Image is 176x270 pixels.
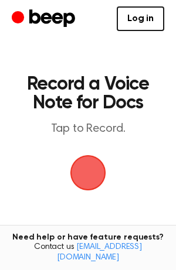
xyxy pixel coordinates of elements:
a: [EMAIL_ADDRESS][DOMAIN_NAME] [57,243,142,262]
span: Contact us [7,242,169,263]
button: Beep Logo [70,155,106,190]
h1: Record a Voice Note for Docs [21,75,155,112]
a: Log in [117,6,164,31]
p: Tap to Record. [21,122,155,136]
a: Beep [12,8,78,30]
